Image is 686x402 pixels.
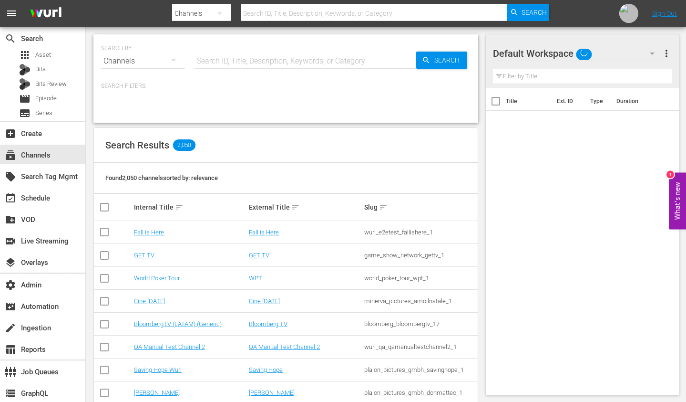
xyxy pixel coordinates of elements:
span: Asset [19,49,31,61]
span: Search [430,52,467,69]
div: plaion_pictures_gmbh_savinghope_1 [364,366,477,373]
span: Bits Review [35,79,67,89]
span: Create [5,128,16,139]
a: QA Manual Test Channel 2 [249,343,320,350]
a: World Poker Tour [134,275,180,282]
div: world_poker_tour_wpt_1 [364,275,477,282]
button: Search [507,4,549,21]
span: Live Streaming [5,235,16,247]
span: Admin [5,279,16,291]
div: 1 [666,171,674,179]
th: Type [584,88,611,115]
button: Search [416,52,467,69]
div: bloomberg_bloombergtv_17 [364,320,477,328]
th: Duration [611,88,668,115]
a: BloombergTV (LATAM) (Generic) [134,320,222,328]
span: more_vert [661,48,672,59]
span: Automation [5,301,16,312]
a: GET TV [249,252,269,259]
div: External Title [249,201,361,213]
img: ans4CAIJ8jUAAAAAAAAAAAAAAAAAAAAAAAAgQb4GAAAAAAAAAAAAAAAAAAAAAAAAJMjXAAAAAAAAAAAAAAAAAAAAAAAAgAT5G... [23,2,69,25]
div: wurl_e2etest_fallishere_1 [364,229,477,236]
span: Search [522,4,547,21]
div: game_show_network_gettv_1 [364,252,477,259]
span: menu [6,8,17,19]
div: wurl_qa_qamanualtestchannel2_1 [364,343,477,350]
span: Schedule [5,192,16,204]
a: Cine [DATE] [249,297,280,305]
span: Series [35,108,52,118]
a: QA Manual Test Channel 2 [134,343,205,350]
span: VOD [5,214,16,225]
span: GraphQL [5,388,16,399]
a: Cine [DATE] [134,297,165,305]
a: Bloomberg TV [249,320,287,328]
span: Job Queues [5,366,16,378]
a: [PERSON_NAME] [134,389,180,396]
a: Fall is Here [249,229,279,236]
div: minerva_pictures_amoilnatale_1 [364,297,477,305]
span: Search [5,33,16,44]
th: Title [506,88,551,115]
span: 2,050 [173,139,195,151]
span: Bits [35,64,46,74]
span: Asset [35,50,51,60]
div: Slug [364,201,477,213]
span: Search Results [105,139,169,151]
a: GET TV [134,252,154,259]
div: Internal Title [134,201,246,213]
span: sort [379,203,388,212]
button: Open Feedback Widget [669,173,686,230]
a: Saving Hope [249,366,283,373]
div: Channels [101,48,185,74]
span: Episode [35,94,57,103]
span: Ingestion [5,322,16,334]
span: Episode [19,93,31,105]
a: [PERSON_NAME] [249,389,295,396]
a: Sign Out [652,10,677,17]
div: Bits Review [19,78,31,90]
img: photo.jpg [619,4,638,23]
p: Search Filters: [101,82,471,90]
th: Ext. ID [551,88,585,115]
button: more_vert [661,42,672,65]
a: Saving Hope Wurl [134,366,182,373]
div: Bits [19,64,31,75]
span: Series [19,107,31,119]
div: Default Workspace [493,40,664,67]
span: Overlays [5,257,16,268]
span: sort [291,203,300,212]
a: WPT [249,275,262,282]
span: sort [175,203,184,212]
span: Found 2,050 channels sorted by: relevance [105,174,218,181]
a: Fall is Here [134,229,164,236]
span: Reports [5,344,16,355]
span: Channels [5,149,16,161]
span: Search Tag Mgmt [5,171,16,182]
div: plaion_pictures_gmbh_donmatteo_1 [364,389,477,396]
